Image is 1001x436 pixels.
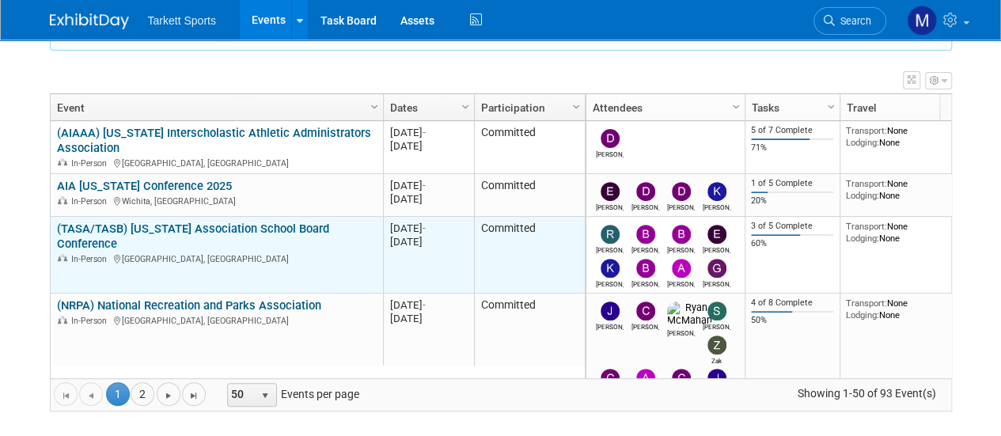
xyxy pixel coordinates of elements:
[703,278,730,288] div: Greg Pels
[57,194,376,207] div: Wichita, [GEOGRAPHIC_DATA]
[835,15,871,27] span: Search
[457,94,474,118] a: Column Settings
[58,196,67,204] img: In-Person Event
[58,158,67,166] img: In-Person Event
[601,301,620,320] img: Jed Easterbrook
[783,382,950,404] span: Showing 1-50 of 93 Event(s)
[474,294,585,404] td: Committed
[667,301,712,327] img: Ryan McMahan
[825,100,837,113] span: Column Settings
[57,222,329,251] a: (TASA/TASB) [US_STATE] Association School Board Conference
[366,94,383,118] a: Column Settings
[846,221,887,232] span: Transport:
[730,100,742,113] span: Column Settings
[672,259,691,278] img: Aaron Kirby
[57,156,376,169] div: [GEOGRAPHIC_DATA], [GEOGRAPHIC_DATA]
[57,179,232,193] a: AIA [US_STATE] Conference 2025
[601,129,620,148] img: David Dwyer
[751,195,833,207] div: 20%
[707,369,726,388] img: Jason Mayer
[846,233,879,244] span: Lodging:
[368,100,381,113] span: Column Settings
[601,225,620,244] img: Robert Wilcox
[71,316,112,326] span: In-Person
[596,278,624,288] div: Kevin Fontaine
[601,369,620,388] img: Cale Hayes
[707,259,726,278] img: Greg Pels
[822,94,840,118] a: Column Settings
[707,336,726,354] img: Zak Gasparovic
[567,94,585,118] a: Column Settings
[751,238,833,249] div: 60%
[390,139,467,153] div: [DATE]
[131,382,154,406] a: 2
[71,254,112,264] span: In-Person
[631,244,659,254] div: Bernie Mulvaney
[59,389,72,402] span: Go to the first page
[631,201,659,211] div: Dennis Regan
[390,222,467,235] div: [DATE]
[79,382,103,406] a: Go to the previous page
[228,384,255,406] span: 50
[57,126,371,155] a: (AIAAA) [US_STATE] Interscholastic Athletic Administrators Association
[703,244,730,254] div: Eric Lutz
[58,316,67,324] img: In-Person Event
[57,313,376,327] div: [GEOGRAPHIC_DATA], [GEOGRAPHIC_DATA]
[188,389,200,402] span: Go to the last page
[751,298,833,309] div: 4 of 8 Complete
[474,174,585,217] td: Committed
[390,94,464,121] a: Dates
[57,94,373,121] a: Event
[672,369,691,388] img: Charles Colletti
[50,13,129,29] img: ExhibitDay
[474,121,585,174] td: Committed
[423,299,426,311] span: -
[423,222,426,234] span: -
[57,252,376,265] div: [GEOGRAPHIC_DATA], [GEOGRAPHIC_DATA]
[813,7,886,35] a: Search
[667,201,695,211] div: David Ross
[157,382,180,406] a: Go to the next page
[667,244,695,254] div: Bryan Cox
[601,259,620,278] img: Kevin Fontaine
[703,320,730,331] div: Scott George
[752,94,829,121] a: Tasks
[162,389,175,402] span: Go to the next page
[751,142,833,154] div: 71%
[58,254,67,262] img: In-Person Event
[423,180,426,191] span: -
[474,217,585,294] td: Committed
[636,182,655,201] img: Dennis Regan
[390,298,467,312] div: [DATE]
[207,382,375,406] span: Events per page
[596,320,624,331] div: Jed Easterbrook
[148,14,216,27] span: Tarkett Sports
[846,178,887,189] span: Transport:
[106,382,130,406] span: 1
[846,137,879,148] span: Lodging:
[593,94,734,121] a: Attendees
[259,389,271,402] span: select
[846,125,887,136] span: Transport:
[846,298,960,320] div: None None
[596,244,624,254] div: Robert Wilcox
[847,94,956,121] a: Travel
[636,369,655,388] img: Adam Winnicky
[423,127,426,138] span: -
[703,354,730,365] div: Zak Gasparovic
[751,178,833,189] div: 1 of 5 Complete
[751,315,833,326] div: 50%
[596,148,624,158] div: David Dwyer
[71,158,112,169] span: In-Person
[390,235,467,248] div: [DATE]
[636,225,655,244] img: Bernie Mulvaney
[667,327,695,337] div: Ryan McMahan
[727,94,745,118] a: Column Settings
[71,196,112,207] span: In-Person
[596,201,624,211] div: Emma Bohn
[846,298,887,309] span: Transport:
[601,182,620,201] img: Emma Bohn
[672,182,691,201] img: David Ross
[459,100,472,113] span: Column Settings
[570,100,582,113] span: Column Settings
